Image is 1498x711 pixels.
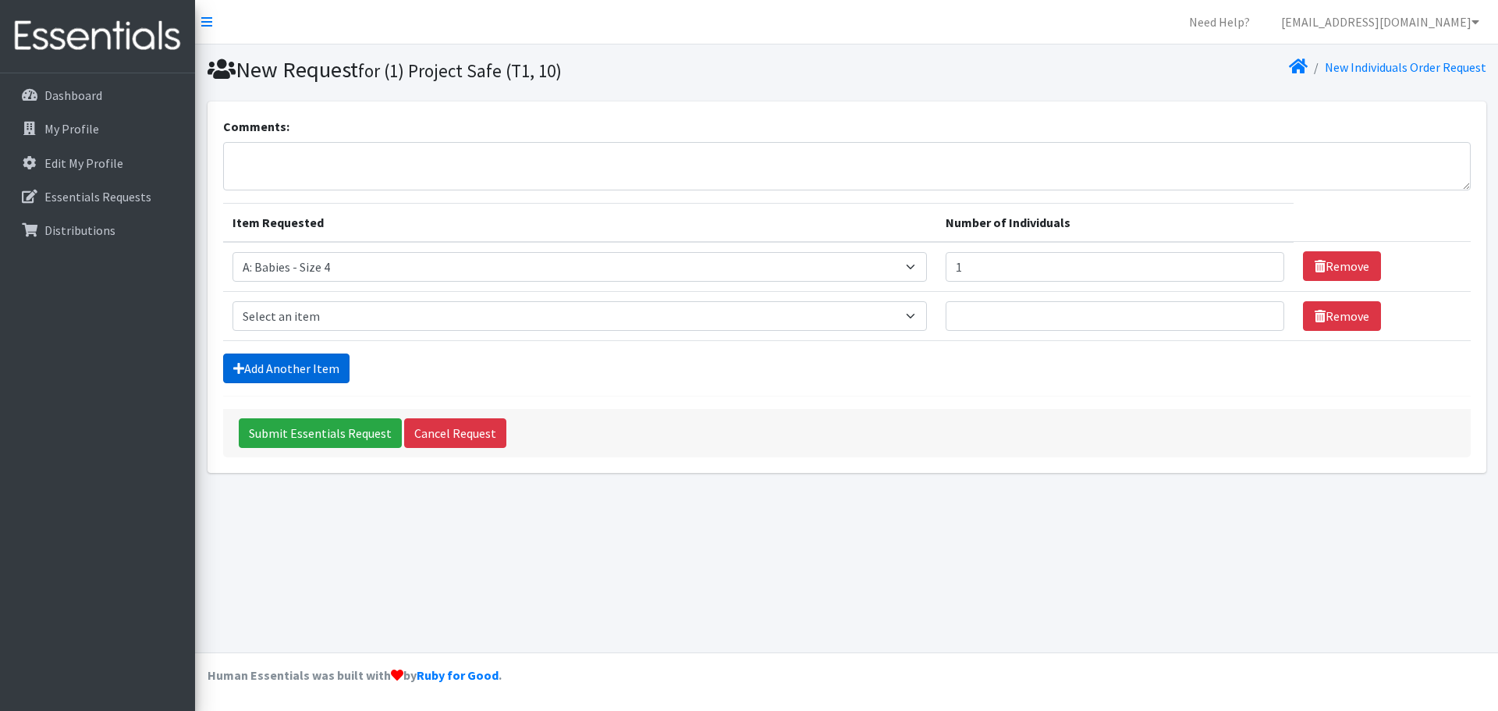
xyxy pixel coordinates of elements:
a: Remove [1303,301,1381,331]
p: My Profile [44,121,99,137]
a: Essentials Requests [6,181,189,212]
th: Item Requested [223,203,936,242]
input: Submit Essentials Request [239,418,402,448]
p: Essentials Requests [44,189,151,204]
a: New Individuals Order Request [1325,59,1486,75]
p: Edit My Profile [44,155,123,171]
th: Number of Individuals [936,203,1294,242]
a: [EMAIL_ADDRESS][DOMAIN_NAME] [1269,6,1492,37]
a: Cancel Request [404,418,506,448]
p: Distributions [44,222,115,238]
a: Need Help? [1177,6,1262,37]
a: Add Another Item [223,354,350,383]
a: Distributions [6,215,189,246]
label: Comments: [223,117,289,136]
p: Dashboard [44,87,102,103]
a: Dashboard [6,80,189,111]
img: HumanEssentials [6,10,189,62]
small: for (1) Project Safe (T1, 10) [358,59,562,82]
strong: Human Essentials was built with by . [208,667,502,683]
a: Remove [1303,251,1381,281]
a: Edit My Profile [6,148,189,179]
a: My Profile [6,113,189,144]
h1: New Request [208,56,841,84]
a: Ruby for Good [417,667,499,683]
